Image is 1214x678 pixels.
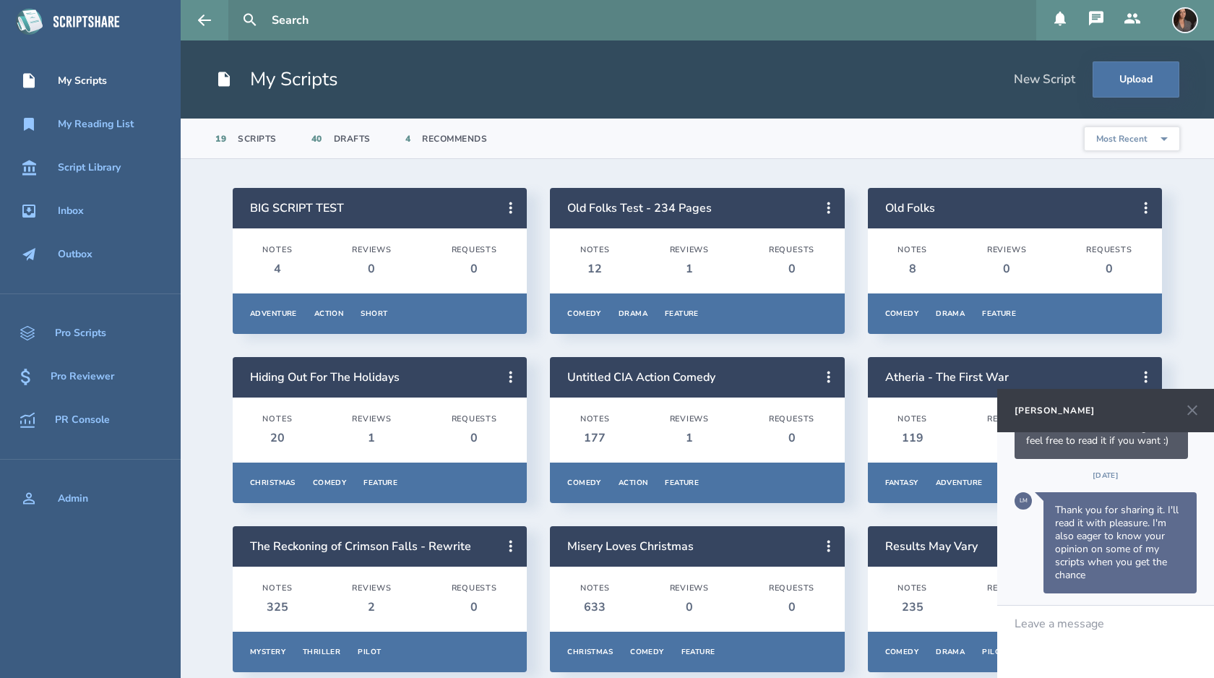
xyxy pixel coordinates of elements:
div: Thriller [303,647,340,657]
div: Action [619,478,648,488]
div: Reviews [987,245,1027,255]
div: 0 [352,261,392,277]
div: Reviews [352,414,392,424]
a: The Reckoning of Crimson Falls - Rewrite [250,538,471,554]
div: Notes [262,583,292,593]
div: 4 [262,261,292,277]
div: Pilot [358,647,381,657]
div: Drama [619,309,647,319]
div: Reviews [987,414,1027,424]
a: Hiding Out For The Holidays [250,369,400,385]
div: Action [314,309,344,319]
div: 0 [1086,261,1132,277]
div: Comedy [567,309,601,319]
a: Atheria - The First War [885,369,1009,385]
div: Reviews [670,245,710,255]
div: Mystery [250,647,285,657]
div: Requests [769,245,814,255]
div: Pilot [982,647,1005,657]
div: Christmas [250,478,296,488]
div: [DATE] [1015,471,1197,481]
div: 633 [580,599,610,615]
div: Script Library [58,162,121,173]
a: LM [1015,485,1032,517]
div: 177 [580,430,610,446]
div: Reviews [352,245,392,255]
div: Reviews [352,583,392,593]
div: Adventure [936,478,983,488]
div: 0 [452,599,497,615]
button: Upload [1093,61,1179,98]
div: Scripts [238,133,277,145]
div: 1 [987,599,1027,615]
div: Reviews [670,583,710,593]
div: Requests [769,583,814,593]
div: Reviews [987,583,1027,593]
div: Outbox [58,249,92,260]
div: 0 [769,599,814,615]
div: Feature [665,478,699,488]
div: Reviews [670,414,710,424]
div: 4 [405,133,411,145]
div: 19 [215,133,226,145]
div: Comedy [567,478,601,488]
div: 0 [987,430,1027,446]
div: Drama [936,647,965,657]
div: Leave a message [1015,617,1104,630]
div: Drafts [334,133,371,145]
div: Notes [580,245,610,255]
div: Requests [1086,245,1132,255]
div: Comedy [313,478,347,488]
div: 0 [452,261,497,277]
div: 325 [262,599,292,615]
div: Admin [58,493,88,505]
div: Pro Reviewer [51,371,114,382]
div: Requests [769,414,814,424]
div: Drama [936,309,965,319]
div: Feature [982,309,1016,319]
a: Untitled CIA Action Comedy [567,369,715,385]
div: 1 [670,261,710,277]
div: 0 [452,430,497,446]
div: Adventure [250,309,297,319]
div: Requests [452,583,497,593]
div: PR Console [55,414,110,426]
a: Results May Vary [885,538,978,554]
a: BIG SCRIPT TEST [250,200,344,216]
div: Notes [897,583,927,593]
a: Misery Loves Christmas [567,538,694,554]
div: Notes [262,414,292,424]
div: 0 [670,599,710,615]
div: Comedy [885,647,919,657]
div: 1 [352,430,392,446]
div: Requests [452,245,497,255]
div: 12 [580,261,610,277]
div: Notes [897,245,927,255]
div: 40 [311,133,322,145]
div: Notes [580,583,610,593]
div: 0 [987,261,1027,277]
div: Fantasy [885,478,918,488]
div: Notes [897,414,927,424]
div: 119 [897,430,927,446]
div: New Script [1014,72,1075,87]
h1: My Scripts [215,66,338,93]
div: 1 [670,430,710,446]
div: LM [1015,492,1032,510]
div: Christmas [567,647,613,657]
div: My Reading List [58,119,134,130]
div: Notes [262,245,292,255]
div: Feature [665,309,699,319]
div: 235 [897,599,927,615]
a: Old Folks Test - 234 Pages [567,200,712,216]
div: 0 [769,261,814,277]
div: My Scripts [58,75,107,87]
div: 0 [769,430,814,446]
img: user_1604966854-crop.jpg [1172,7,1198,33]
div: Comedy [630,647,664,657]
div: Feature [681,647,715,657]
div: 8 [897,261,927,277]
div: Recommends [422,133,487,145]
div: Comedy [885,309,919,319]
div: Pro Scripts [55,327,106,339]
